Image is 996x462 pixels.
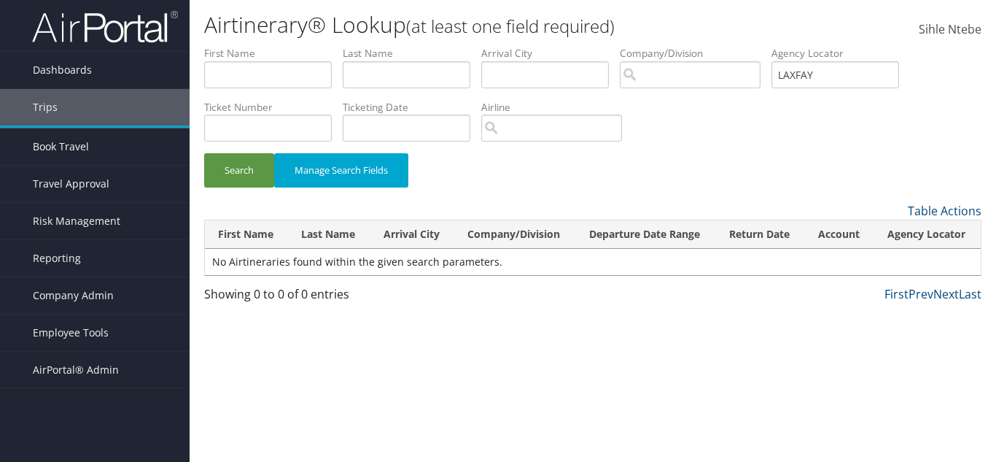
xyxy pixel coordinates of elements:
[33,203,120,239] span: Risk Management
[481,100,633,115] label: Airline
[205,220,288,249] th: First Name: activate to sort column ascending
[204,100,343,115] label: Ticket Number
[33,52,92,88] span: Dashboards
[33,128,89,165] span: Book Travel
[33,352,119,388] span: AirPortal® Admin
[874,220,981,249] th: Agency Locator: activate to sort column ascending
[288,220,370,249] th: Last Name: activate to sort column ascending
[716,220,805,249] th: Return Date: activate to sort column ascending
[33,277,114,314] span: Company Admin
[454,220,576,249] th: Company/Division
[204,46,343,61] label: First Name
[205,249,981,275] td: No Airtineraries found within the given search parameters.
[933,286,959,302] a: Next
[406,14,615,38] small: (at least one field required)
[33,166,109,202] span: Travel Approval
[33,315,109,351] span: Employee Tools
[370,220,454,249] th: Arrival City: activate to sort column ascending
[33,89,58,126] span: Trips
[204,285,382,310] div: Showing 0 to 0 of 0 entries
[919,21,981,37] span: Sihle Ntebe
[274,153,408,188] button: Manage Search Fields
[343,46,481,61] label: Last Name
[771,46,910,61] label: Agency Locator
[204,153,274,188] button: Search
[481,46,620,61] label: Arrival City
[884,286,909,302] a: First
[32,9,178,44] img: airportal-logo.png
[620,46,771,61] label: Company/Division
[959,286,981,302] a: Last
[805,220,874,249] th: Account: activate to sort column ascending
[343,100,481,115] label: Ticketing Date
[576,220,716,249] th: Departure Date Range: activate to sort column ascending
[33,240,81,277] span: Reporting
[919,7,981,53] a: Sihle Ntebe
[909,286,933,302] a: Prev
[908,203,981,219] a: Table Actions
[204,9,723,40] h1: Airtinerary® Lookup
